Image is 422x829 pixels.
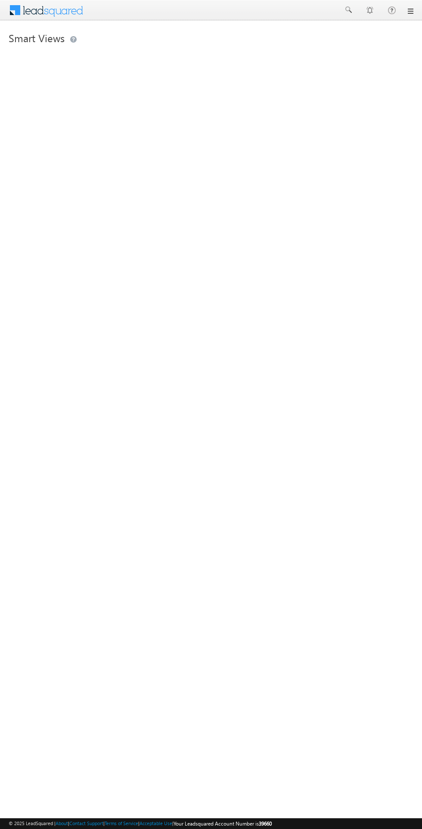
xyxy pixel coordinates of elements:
[140,820,172,826] a: Acceptable Use
[9,820,272,828] span: © 2025 LeadSquared | | | | |
[9,31,65,45] span: Smart Views
[259,820,272,827] span: 39660
[56,820,68,826] a: About
[174,820,272,827] span: Your Leadsquared Account Number is
[105,820,138,826] a: Terms of Service
[69,820,103,826] a: Contact Support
